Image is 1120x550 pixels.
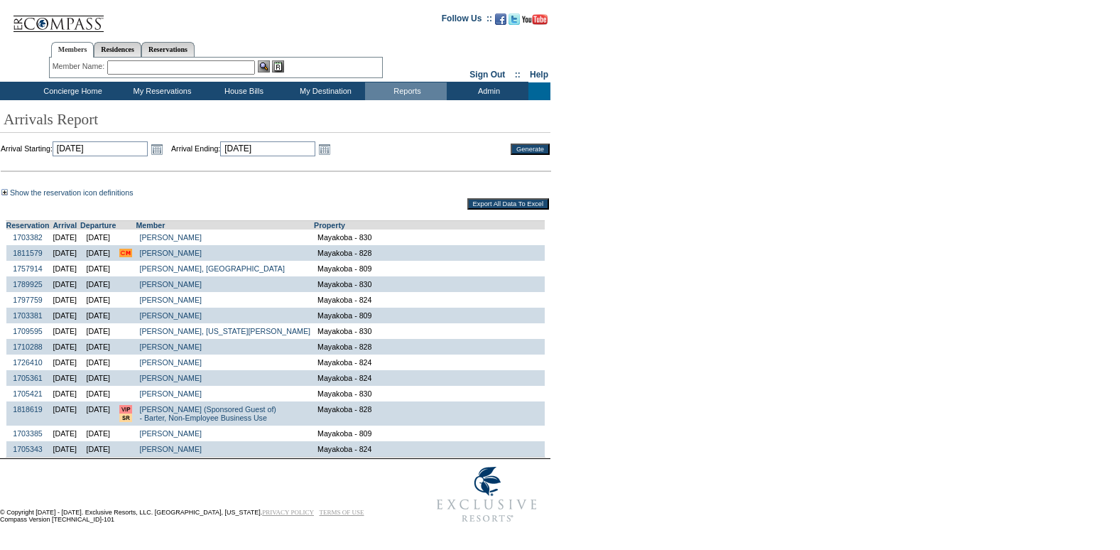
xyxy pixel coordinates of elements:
td: Mayakoba - 828 [314,339,545,355]
input: Concerned Member: Member has expressed frustration regarding a recent club vacation or has expres... [119,249,132,257]
a: 1703385 [13,429,43,438]
td: [DATE] [50,308,81,323]
a: Arrival [53,221,77,230]
img: Exclusive Resorts [423,459,550,530]
img: Reservations [272,60,284,72]
a: Open the calendar popup. [149,141,165,157]
a: Departure [80,221,116,230]
td: [DATE] [50,261,81,276]
td: [DATE] [50,323,81,339]
td: [DATE] [50,401,81,426]
a: [PERSON_NAME] [139,233,202,242]
a: 1726410 [13,358,43,367]
td: Mayakoba - 809 [314,308,545,323]
td: Mayakoba - 828 [314,245,545,261]
td: [DATE] [50,386,81,401]
td: [DATE] [80,245,116,261]
a: [PERSON_NAME] [139,358,202,367]
a: [PERSON_NAME] [139,389,202,398]
td: Mayakoba - 830 [314,323,545,339]
td: [DATE] [80,370,116,386]
img: Subscribe to our YouTube Channel [522,14,548,25]
td: Mayakoba - 830 [314,230,545,245]
a: 1797759 [13,296,43,304]
td: [DATE] [80,323,116,339]
td: Mayakoba - 830 [314,276,545,292]
td: Mayakoba - 828 [314,401,545,426]
img: View [258,60,270,72]
img: Show the reservation icon definitions [1,189,8,195]
td: Mayakoba - 809 [314,426,545,441]
a: PRIVACY POLICY [262,509,314,516]
td: [DATE] [80,441,116,458]
td: [DATE] [50,426,81,441]
td: [DATE] [50,276,81,292]
a: Member [136,221,165,230]
a: Follow us on Twitter [509,18,520,26]
td: [DATE] [50,355,81,370]
td: [DATE] [50,245,81,261]
td: [DATE] [80,386,116,401]
td: [DATE] [80,261,116,276]
a: [PERSON_NAME] [139,445,202,453]
td: Mayakoba - 809 [314,261,545,276]
a: [PERSON_NAME] (Sponsored Guest of)- Barter, Non-Employee Business Use [139,405,276,422]
td: Mayakoba - 824 [314,292,545,308]
a: Property [314,221,345,230]
a: Show the reservation icon definitions [10,188,134,197]
input: There are special requests for this reservation! [119,414,132,422]
a: 1818619 [13,405,43,414]
td: Mayakoba - 824 [314,441,545,458]
td: [DATE] [80,230,116,245]
a: Open the calendar popup. [317,141,332,157]
a: 1703382 [13,233,43,242]
td: [DATE] [50,339,81,355]
td: Concierge Home [23,82,120,100]
a: [PERSON_NAME] [139,311,202,320]
img: Become our fan on Facebook [495,14,506,25]
td: Mayakoba - 824 [314,370,545,386]
td: Mayakoba - 824 [314,355,545,370]
td: [DATE] [80,339,116,355]
a: [PERSON_NAME] [139,249,202,257]
a: [PERSON_NAME], [US_STATE][PERSON_NAME] [139,327,310,335]
td: [DATE] [50,292,81,308]
img: Compass Home [12,4,104,33]
td: [DATE] [50,441,81,458]
input: VIP member [119,405,132,414]
td: My Reservations [120,82,202,100]
a: 1705361 [13,374,43,382]
td: [DATE] [80,355,116,370]
td: Arrival Starting: Arrival Ending: [1,141,491,157]
a: Reservation [6,221,50,230]
a: 1710288 [13,343,43,351]
a: 1705421 [13,389,43,398]
a: [PERSON_NAME] [139,429,202,438]
td: Follow Us :: [442,12,492,29]
td: Reports [365,82,447,100]
a: 1811579 [13,249,43,257]
a: Members [51,42,94,58]
td: [DATE] [80,401,116,426]
input: Generate [511,144,550,155]
td: Mayakoba - 830 [314,386,545,401]
input: Export All Data To Excel [467,198,549,210]
td: [DATE] [80,276,116,292]
td: [DATE] [50,230,81,245]
td: [DATE] [80,426,116,441]
td: [DATE] [50,370,81,386]
td: House Bills [202,82,283,100]
a: TERMS OF USE [320,509,364,516]
a: Help [530,70,548,80]
a: Residences [94,42,141,57]
a: Subscribe to our YouTube Channel [522,18,548,26]
a: 1789925 [13,280,43,289]
div: Member Name: [53,60,107,72]
a: [PERSON_NAME] [139,296,202,304]
a: [PERSON_NAME] [139,280,202,289]
a: Become our fan on Facebook [495,18,506,26]
a: 1703381 [13,311,43,320]
td: My Destination [283,82,365,100]
a: [PERSON_NAME] [139,343,202,351]
a: 1757914 [13,264,43,273]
